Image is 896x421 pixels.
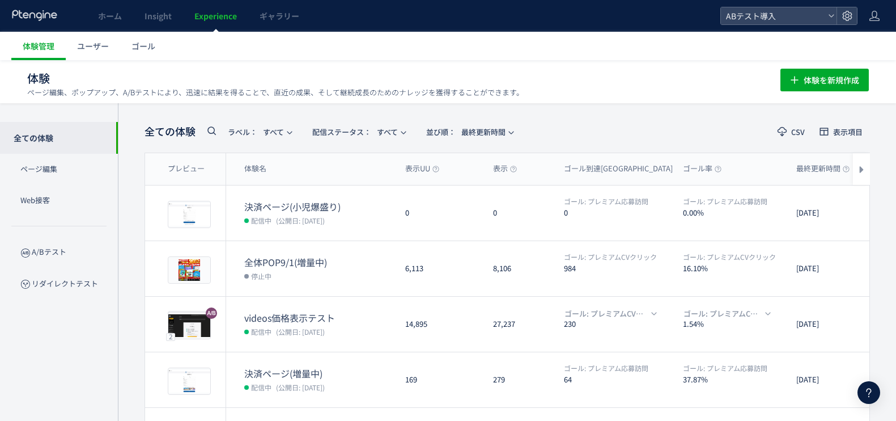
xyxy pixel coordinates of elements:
[168,163,205,174] span: プレビュー
[396,241,484,296] div: 6,113
[564,252,657,262] span: プレミアムCVクリック
[683,319,787,330] dt: 1.54%
[27,87,524,98] p: ページ編集、ポップアップ、A/Bテストにより、迅速に結果を得ることで、直近の成果、そして継続成長のためのナレッジを獲得することができます。
[312,127,371,137] span: 配信ステータス​：
[27,70,755,87] h1: 体験
[676,308,776,320] button: ゴール: プレミアムCVクリック
[405,163,439,174] span: 表示UU
[244,200,396,213] dt: 決済ページ(小児爆盛り)
[244,311,396,325] dt: videos価格表示テスト
[683,263,787,273] dt: 16.10%
[312,123,398,141] span: すべて
[228,123,284,141] span: すべて
[564,263,674,273] dt: 984
[228,127,257,137] span: ラベル：
[564,163,682,174] span: ゴール到達[GEOGRAPHIC_DATA]
[244,367,396,380] dt: 決済ページ(増量中)
[564,363,648,373] span: プレミアム応募訪問
[723,7,823,24] span: ABテスト導入
[484,352,555,407] div: 279
[168,201,210,228] img: 22ec680813a8d383eac028ac557ec77b1756798026542.jpeg
[557,308,663,320] button: ゴール: プレミアムCVクリック
[168,368,210,394] img: 22ec680813a8d383eac028ac557ec77b1756708128730.jpeg
[305,123,412,141] button: 配信ステータス​：すべて
[251,326,271,337] span: 配信中
[683,308,762,320] span: ゴール: プレミアムCVクリック
[220,123,298,141] button: ラベル：すべて
[683,207,787,218] dt: 0.00%
[426,127,456,137] span: 並び順：
[251,214,271,226] span: 配信中
[493,163,517,174] span: 表示
[251,270,271,281] span: 停止中
[276,327,325,336] span: (公開日: [DATE])
[683,363,767,373] span: プレミアム応募訪問
[683,374,787,385] dt: 37.87%
[396,352,484,407] div: 169
[812,123,870,141] button: 表示項目
[23,40,54,52] span: 体験管理
[683,163,721,174] span: ゴール率
[276,382,325,392] span: (公開日: [DATE])
[796,163,850,174] span: 最終更新時間
[564,207,674,218] dt: 0
[77,40,109,52] span: ユーザー
[484,241,555,296] div: 8,106
[145,10,172,22] span: Insight
[564,308,648,320] span: ゴール: プレミアムCVクリック
[564,196,648,206] span: プレミアム応募訪問
[396,186,484,241] div: 0
[145,124,196,139] span: 全ての体験
[168,313,210,339] img: fb7a6a4d055a90daf6d5806995ba75761753762882620.jpeg
[244,163,266,174] span: 体験名
[251,381,271,393] span: 配信中
[131,40,155,52] span: ゴール
[770,123,812,141] button: CSV
[683,252,776,262] span: プレミアムCVクリック
[780,69,869,91] button: 体験を新規作成
[484,297,555,352] div: 27,237
[804,69,859,91] span: 体験を新規作成
[426,123,506,141] span: 最終更新時間
[98,10,122,22] span: ホーム
[484,186,555,241] div: 0
[419,123,520,141] button: 並び順：最終更新時間
[244,256,396,269] dt: 全体POP9/1(増量中)
[683,196,767,206] span: プレミアム応募訪問
[276,216,325,225] span: (公開日: [DATE])
[833,128,863,136] span: 表示項目
[564,374,674,385] dt: 64
[791,128,805,136] span: CSV
[194,10,237,22] span: Experience
[260,10,299,22] span: ギャラリー
[166,332,175,340] div: 2
[396,297,484,352] div: 14,895
[564,319,674,330] dt: 230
